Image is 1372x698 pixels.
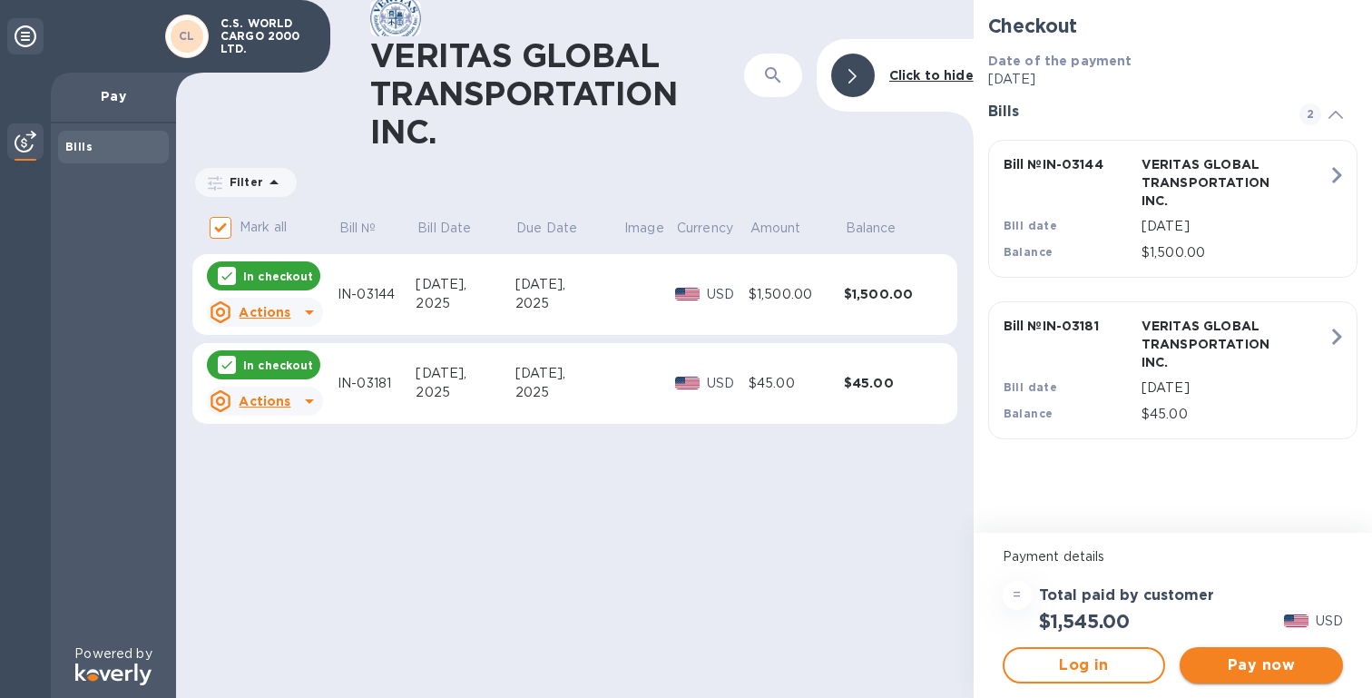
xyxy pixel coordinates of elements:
[338,285,416,304] div: IN-03144
[1316,612,1343,631] p: USD
[515,294,623,313] div: 2025
[338,374,416,393] div: IN-03181
[1004,407,1053,420] b: Balance
[749,285,844,304] div: $1,500.00
[1194,654,1328,676] span: Pay now
[1004,219,1058,232] b: Bill date
[370,36,716,151] h1: VERITAS GLOBAL TRANSPORTATION INC.
[988,140,1357,278] button: Bill №IN-03144VERITAS GLOBAL TRANSPORTATION INC.Bill date[DATE]Balance$1,500.00
[675,288,700,300] img: USD
[179,29,195,43] b: CL
[624,219,664,238] p: Image
[239,305,290,320] u: Actions
[1142,155,1272,210] p: VERITAS GLOBAL TRANSPORTATION INC.
[74,644,152,664] p: Powered by
[844,285,939,303] div: $1,500.00
[675,377,700,389] img: USD
[750,219,801,238] p: Amount
[1039,610,1130,633] h2: $1,545.00
[416,275,514,294] div: [DATE],
[339,219,400,238] span: Bill №
[75,664,152,685] img: Logo
[417,219,495,238] span: Bill Date
[1004,317,1134,335] p: Bill № IN-03181
[1004,245,1053,259] b: Balance
[515,383,623,402] div: 2025
[515,364,623,383] div: [DATE],
[988,70,1357,89] p: [DATE]
[417,219,471,238] p: Bill Date
[1180,647,1343,683] button: Pay now
[1299,103,1321,125] span: 2
[416,383,514,402] div: 2025
[1004,155,1134,173] p: Bill № IN-03144
[1003,647,1166,683] button: Log in
[1142,217,1328,236] p: [DATE]
[416,364,514,383] div: [DATE],
[1003,581,1032,610] div: =
[516,219,577,238] p: Due Date
[65,87,162,105] p: Pay
[988,15,1357,37] h2: Checkout
[1004,380,1058,394] b: Bill date
[988,103,1278,121] h3: Bills
[1003,547,1343,566] p: Payment details
[1019,654,1150,676] span: Log in
[1284,614,1308,627] img: USD
[243,269,313,284] p: In checkout
[1142,378,1328,398] p: [DATE]
[988,301,1357,439] button: Bill №IN-03181VERITAS GLOBAL TRANSPORTATION INC.Bill date[DATE]Balance$45.00
[749,374,844,393] div: $45.00
[846,219,920,238] span: Balance
[222,174,263,190] p: Filter
[846,219,897,238] p: Balance
[889,68,974,83] b: Click to hide
[515,275,623,294] div: [DATE],
[707,285,749,304] p: USD
[240,218,287,237] p: Mark all
[1039,587,1214,605] h3: Total paid by customer
[707,374,749,393] p: USD
[339,219,377,238] p: Bill №
[677,219,733,238] p: Currency
[65,140,93,153] b: Bills
[844,374,939,392] div: $45.00
[1142,317,1272,371] p: VERITAS GLOBAL TRANSPORTATION INC.
[516,219,601,238] span: Due Date
[1142,405,1328,424] p: $45.00
[416,294,514,313] div: 2025
[239,394,290,408] u: Actions
[750,219,825,238] span: Amount
[220,17,311,55] p: C.S. WORLD CARGO 2000 LTD.
[243,358,313,373] p: In checkout
[988,54,1132,68] b: Date of the payment
[1142,243,1328,262] p: $1,500.00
